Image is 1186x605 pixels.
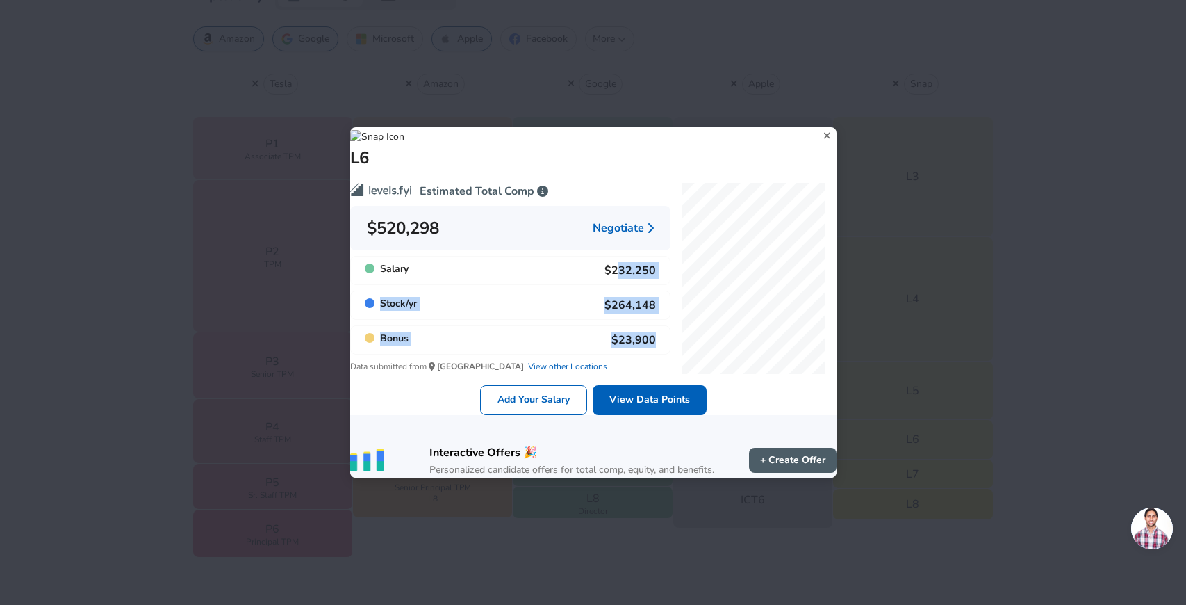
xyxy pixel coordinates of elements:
img: vertical-bars.png [350,449,384,471]
div: $520,298 [367,217,439,239]
img: Snap Icon [350,130,404,144]
h1: L6 [350,147,369,169]
h6: Personalized candidate offers for total comp, equity, and benefits. [429,462,714,478]
a: View other Locations [526,361,607,372]
span: Salary [365,262,409,279]
h6: Interactive Offers 🎉 [429,443,714,462]
a: Interactive Offers 🎉Personalized candidate offers for total comp, equity, and benefits.+ Create O... [350,415,837,478]
p: $264,148 [604,297,656,314]
span: Bonus [365,332,409,348]
span: Data submitted from . [350,360,670,374]
a: + Create Offer [749,448,837,474]
a: Add Your Salary [480,385,587,415]
a: Negotiate [593,217,654,239]
p: Estimated Total Comp [350,183,670,200]
img: Levels.fyi logo [350,183,417,197]
span: Stock / yr [365,297,417,314]
p: $232,250 [604,262,656,279]
p: $23,900 [611,332,656,348]
div: Open chat [1131,508,1173,549]
a: View Data Points [593,385,707,415]
strong: [GEOGRAPHIC_DATA] [437,361,524,372]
